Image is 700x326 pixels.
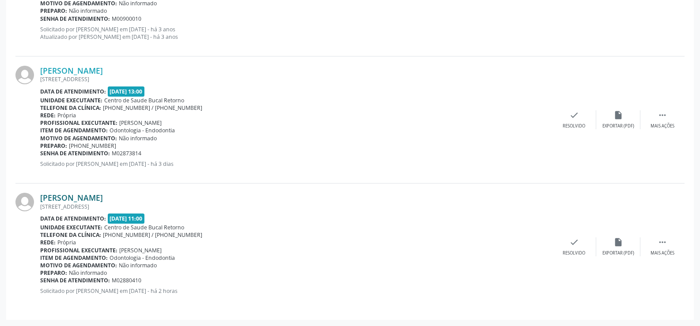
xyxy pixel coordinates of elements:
span: Não informado [69,7,107,15]
i: check [569,110,579,120]
b: Profissional executante: [40,119,117,127]
b: Unidade executante: [40,97,102,104]
span: Odontologia - Endodontia [110,254,175,262]
span: Odontologia - Endodontia [110,127,175,134]
b: Motivo de agendamento: [40,135,117,142]
p: Solicitado por [PERSON_NAME] em [DATE] - há 3 dias [40,160,552,168]
i:  [658,237,667,247]
b: Motivo de agendamento: [40,262,117,269]
span: Não informado [119,135,157,142]
i: check [569,237,579,247]
span: Própria [57,239,76,246]
span: Centro de Saude Bucal Retorno [104,224,184,231]
b: Telefone da clínica: [40,104,101,112]
b: Rede: [40,239,56,246]
span: Própria [57,112,76,119]
span: Centro de Saude Bucal Retorno [104,97,184,104]
b: Item de agendamento: [40,254,108,262]
i:  [658,110,667,120]
span: Não informado [119,262,157,269]
b: Data de atendimento: [40,215,106,222]
span: [PHONE_NUMBER] / [PHONE_NUMBER] [103,231,202,239]
b: Item de agendamento: [40,127,108,134]
b: Telefone da clínica: [40,231,101,239]
b: Preparo: [40,7,67,15]
img: img [15,193,34,211]
a: [PERSON_NAME] [40,193,103,202]
span: M02880410 [112,277,141,284]
b: Unidade executante: [40,224,102,231]
div: Resolvido [563,123,585,129]
span: Não informado [69,269,107,277]
div: Mais ações [651,250,674,256]
div: [STREET_ADDRESS] [40,75,552,83]
div: Exportar (PDF) [602,250,634,256]
span: [PERSON_NAME] [119,247,162,254]
span: [PERSON_NAME] [119,119,162,127]
div: Exportar (PDF) [602,123,634,129]
b: Preparo: [40,142,67,150]
span: [PHONE_NUMBER] [69,142,116,150]
span: [DATE] 11:00 [108,214,145,224]
img: img [15,66,34,84]
div: Mais ações [651,123,674,129]
b: Data de atendimento: [40,88,106,95]
b: Profissional executante: [40,247,117,254]
span: [PHONE_NUMBER] / [PHONE_NUMBER] [103,104,202,112]
b: Senha de atendimento: [40,150,110,157]
div: [STREET_ADDRESS] [40,203,552,210]
i: insert_drive_file [613,110,623,120]
p: Solicitado por [PERSON_NAME] em [DATE] - há 3 anos Atualizado por [PERSON_NAME] em [DATE] - há 3 ... [40,26,552,41]
p: Solicitado por [PERSON_NAME] em [DATE] - há 2 horas [40,287,552,295]
a: [PERSON_NAME] [40,66,103,75]
div: Resolvido [563,250,585,256]
b: Preparo: [40,269,67,277]
span: [DATE] 13:00 [108,86,145,97]
span: M00900010 [112,15,141,22]
span: M02873814 [112,150,141,157]
b: Rede: [40,112,56,119]
i: insert_drive_file [613,237,623,247]
b: Senha de atendimento: [40,277,110,284]
b: Senha de atendimento: [40,15,110,22]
